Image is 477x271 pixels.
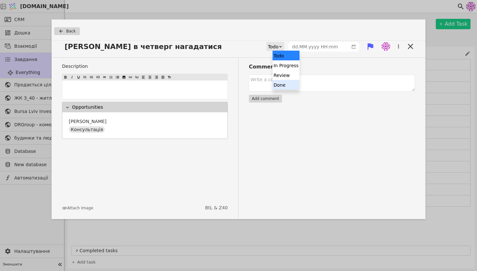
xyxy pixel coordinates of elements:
[62,63,228,70] label: Description
[268,42,278,51] div: Todo
[288,42,349,51] input: dd.MM.yyyy HH:mm
[62,41,228,52] span: [PERSON_NAME] в четверг нагадатися
[381,42,390,51] img: de
[351,44,356,49] svg: calender simple
[249,63,415,71] h3: Comments
[205,204,228,211] a: BtL & Z40
[72,104,103,111] p: Opportunities
[273,80,300,90] div: Done
[62,205,93,211] button: Attach Image
[273,60,300,70] div: In Progress
[66,28,76,34] span: Back
[249,95,282,103] button: Add comment
[69,118,106,125] p: [PERSON_NAME]
[273,51,300,60] div: Todo
[71,126,103,133] span: Консультація
[273,70,300,80] div: Review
